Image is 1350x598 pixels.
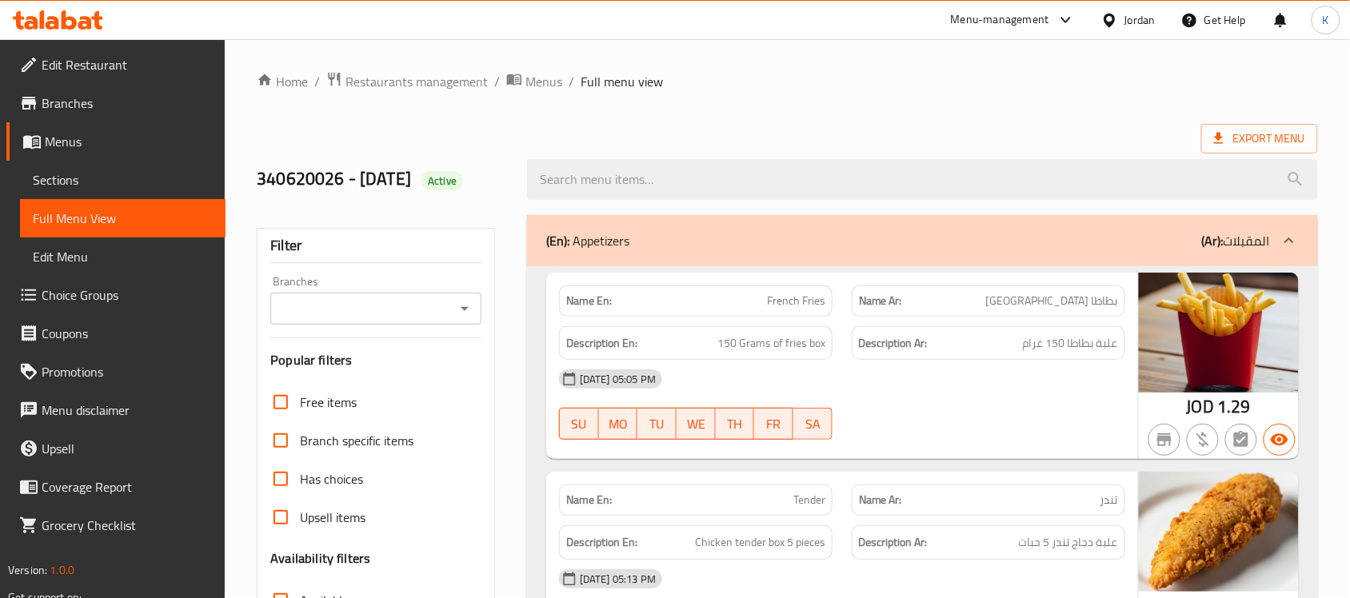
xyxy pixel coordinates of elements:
a: Menu disclaimer [6,391,226,429]
button: FR [754,408,793,440]
button: TU [637,408,677,440]
nav: breadcrumb [257,71,1318,92]
span: 1.29 [1217,391,1251,422]
span: TU [644,413,670,436]
span: Grocery Checklist [42,516,213,535]
strong: Name En: [566,492,612,508]
a: Sections [20,161,226,199]
span: SA [800,413,826,436]
span: Version: [8,560,47,580]
b: (Ar): [1202,229,1224,253]
span: TH [722,413,749,436]
span: Edit Restaurant [42,55,213,74]
span: [DATE] 05:13 PM [573,572,662,587]
span: Upsell [42,439,213,458]
span: Export Menu [1201,124,1318,153]
strong: Name Ar: [859,293,902,309]
span: French Fries [767,293,825,309]
img: %D8%A8%D8%B7%D8%A7%D8%B7%D8%A7_%D9%85%D9%82%D9%84%D9%8A%D8%A9638905442954609262.jpg [1139,273,1299,393]
h2: 340620026 - [DATE] [257,167,508,191]
a: Grocery Checklist [6,506,226,544]
button: SU [559,408,599,440]
span: Restaurants management [345,72,488,91]
span: Full menu view [581,72,663,91]
a: Branches [6,84,226,122]
a: Choice Groups [6,276,226,314]
button: Purchased item [1187,424,1219,456]
span: Promotions [42,362,213,381]
span: MO [605,413,632,436]
li: / [569,72,574,91]
span: Branches [42,94,213,113]
a: Coverage Report [6,468,226,506]
a: Restaurants management [326,71,488,92]
span: JOD [1187,391,1214,422]
strong: Description Ar: [859,532,928,552]
a: Upsell [6,429,226,468]
button: MO [599,408,638,440]
b: (En): [546,229,569,253]
button: SA [793,408,833,440]
span: Branch specific items [300,431,413,450]
a: Coupons [6,314,226,353]
p: المقبلات [1202,231,1270,250]
span: Sections [33,170,213,189]
strong: Description En: [566,532,637,552]
input: search [527,159,1318,200]
span: 1.0.0 [50,560,74,580]
span: تندر [1100,492,1118,508]
div: Menu-management [951,10,1049,30]
strong: Description Ar: [859,333,928,353]
img: %D8%AA%D9%86%D8%AF%D8%B1638905443014199063.jpg [1139,472,1299,592]
a: Menus [506,71,562,92]
span: WE [683,413,709,436]
strong: Name Ar: [859,492,902,508]
span: Edit Menu [33,247,213,266]
button: Open [453,297,476,320]
span: Menus [525,72,562,91]
span: Coverage Report [42,477,213,496]
span: Chicken tender box 5 pieces [695,532,825,552]
div: Filter [270,229,481,263]
span: [DATE] 05:05 PM [573,372,662,387]
span: Export Menu [1214,129,1305,149]
button: Not has choices [1225,424,1257,456]
p: Appetizers [546,231,629,250]
strong: Description En: [566,333,637,353]
li: / [314,72,320,91]
a: Full Menu View [20,199,226,237]
li: / [494,72,500,91]
a: Home [257,72,308,91]
span: Has choices [300,469,363,488]
div: Jordan [1124,11,1156,29]
span: K [1323,11,1329,29]
span: Menus [45,132,213,151]
strong: Name En: [566,293,612,309]
span: FR [761,413,787,436]
span: بطاطا [GEOGRAPHIC_DATA] [986,293,1118,309]
a: Menus [6,122,226,161]
span: Active [421,173,463,189]
span: Tender [793,492,825,508]
button: Not branch specific item [1148,424,1180,456]
a: Edit Menu [20,237,226,276]
div: Active [421,171,463,190]
span: علبة بطاطا 150 غرام [1023,333,1118,353]
button: Available [1264,424,1296,456]
a: Promotions [6,353,226,391]
h3: Availability filters [270,549,370,568]
span: Full Menu View [33,209,213,228]
a: Edit Restaurant [6,46,226,84]
span: Choice Groups [42,285,213,305]
span: 150 Grams of fries box [717,333,825,353]
button: WE [677,408,716,440]
span: علبة دجاج تندر 5 حبات [1019,532,1118,552]
button: TH [716,408,755,440]
span: Free items [300,393,357,412]
span: SU [566,413,593,436]
span: Coupons [42,324,213,343]
span: Menu disclaimer [42,401,213,420]
span: Upsell items [300,508,365,527]
h3: Popular filters [270,351,481,369]
div: (En): Appetizers(Ar):المقبلات [527,215,1318,266]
